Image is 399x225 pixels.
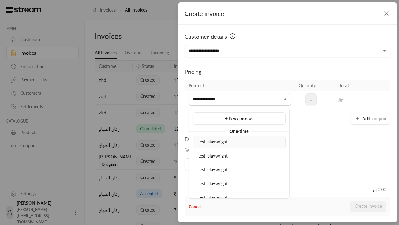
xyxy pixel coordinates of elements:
div: Pricing [185,67,390,76]
table: Selected Products [185,80,390,108]
span: One-time [226,127,252,135]
span: Customer details [185,32,227,41]
td: - [335,91,376,107]
th: Total [335,80,376,91]
button: Open [381,47,388,55]
span: Select the day the invoice is due [185,147,246,153]
span: test_playwright [198,195,228,200]
span: 0 [305,93,317,105]
span: test_playwright [198,167,228,172]
span: test_playwright [198,153,228,158]
th: Product [185,80,295,91]
th: Quantity [295,80,335,91]
button: Add coupon [351,113,390,125]
span: 0.00 [372,187,386,193]
span: test_playwright [198,139,228,144]
button: Close [282,96,289,103]
button: Cancel [189,204,201,210]
span: + New product [225,116,255,121]
div: Due date [185,135,246,143]
span: Create invoice [185,10,224,17]
span: test_playwright [198,181,228,186]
